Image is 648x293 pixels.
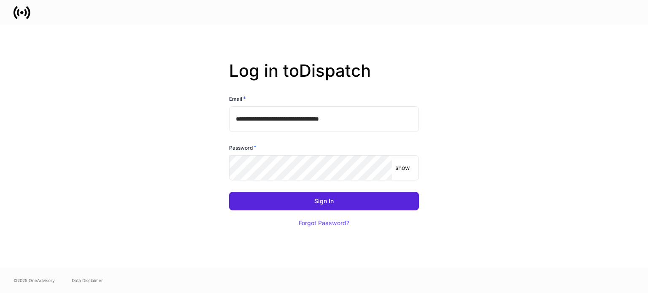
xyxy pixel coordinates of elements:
h6: Password [229,143,256,152]
div: Sign In [314,198,334,204]
div: Forgot Password? [299,220,349,226]
h2: Log in to Dispatch [229,61,419,94]
button: Forgot Password? [288,214,360,232]
h6: Email [229,94,246,103]
button: Sign In [229,192,419,210]
span: © 2025 OneAdvisory [13,277,55,284]
a: Data Disclaimer [72,277,103,284]
p: show [395,164,410,172]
